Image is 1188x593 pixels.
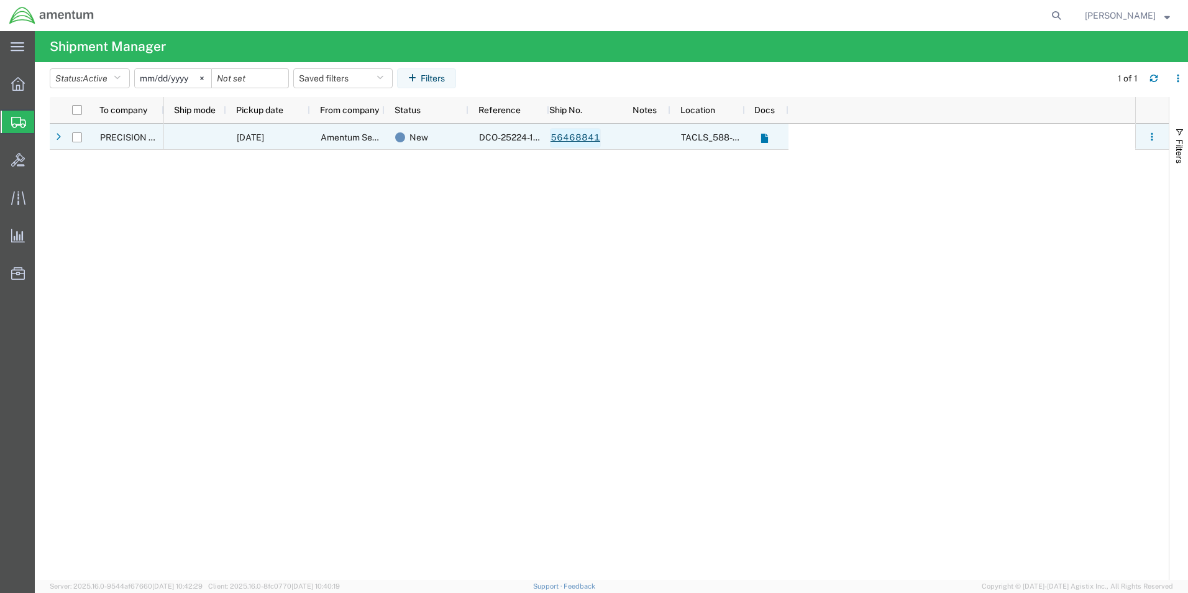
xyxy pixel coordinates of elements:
[293,68,393,88] button: Saved filters
[1118,72,1140,85] div: 1 of 1
[135,69,211,88] input: Not set
[754,105,775,115] span: Docs
[1174,139,1184,163] span: Filters
[50,31,166,62] h4: Shipment Manager
[680,105,715,115] span: Location
[174,105,216,115] span: Ship mode
[397,68,456,88] button: Filters
[681,132,854,142] span: TACLS_588-Dothan, AL
[236,105,283,115] span: Pickup date
[550,128,601,148] a: 56468841
[100,132,295,142] span: PRECISION ACCESSORIES AND INSTRUMENTS
[564,582,595,590] a: Feedback
[83,73,107,83] span: Active
[291,582,340,590] span: [DATE] 10:40:19
[50,68,130,88] button: Status:Active
[1085,9,1156,22] span: Marcus McGuire
[1084,8,1171,23] button: [PERSON_NAME]
[9,6,94,25] img: logo
[549,105,582,115] span: Ship No.
[50,582,203,590] span: Server: 2025.16.0-9544af67660
[152,582,203,590] span: [DATE] 10:42:29
[99,105,147,115] span: To company
[479,132,560,142] span: DCO-25224-166682
[633,105,657,115] span: Notes
[409,124,428,150] span: New
[533,582,564,590] a: Support
[321,132,414,142] span: Amentum Services, Inc.
[237,132,264,142] span: 08/12/2025
[478,105,521,115] span: Reference
[212,69,288,88] input: Not set
[982,581,1173,592] span: Copyright © [DATE]-[DATE] Agistix Inc., All Rights Reserved
[320,105,379,115] span: From company
[208,582,340,590] span: Client: 2025.16.0-8fc0770
[395,105,421,115] span: Status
